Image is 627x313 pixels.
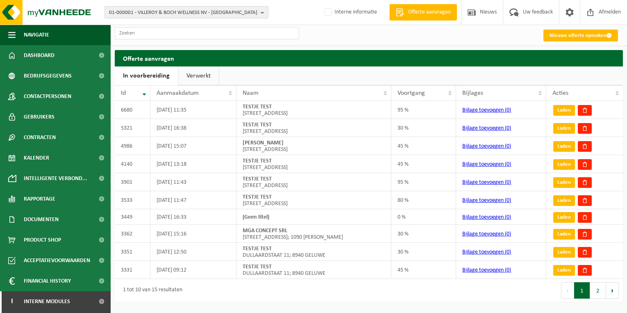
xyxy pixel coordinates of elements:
td: 6680 [115,101,150,119]
td: [DATE] 15:07 [150,137,236,155]
input: Zoeken [115,27,299,39]
td: [STREET_ADDRESS] [236,155,392,173]
a: Laden [553,105,575,116]
td: 30 % [391,225,456,243]
td: 95 % [391,173,456,191]
span: 0 [507,197,509,203]
a: Bijlage toevoegen (0) [462,161,511,167]
td: 45 % [391,155,456,173]
td: [STREET_ADDRESS] [236,137,392,155]
td: 3901 [115,173,150,191]
a: Laden [553,229,575,240]
a: In voorbereiding [115,66,178,85]
a: Bijlage toevoegen (0) [462,231,511,237]
button: Next [606,282,619,299]
span: Rapportage [24,189,55,209]
a: Bijlage toevoegen (0) [462,249,511,255]
td: 3362 [115,225,150,243]
strong: MGA CONCEPT SRL [243,228,287,234]
td: 4986 [115,137,150,155]
span: Product Shop [24,230,61,250]
strong: TESTJE TEST [243,158,272,164]
strong: TESTJE TEST [243,104,272,110]
span: Contracten [24,127,56,148]
span: Naam [243,90,259,96]
strong: TESTJE TEST [243,122,272,128]
td: [DATE] 11:35 [150,101,236,119]
a: Offerte aanvragen [389,4,457,21]
td: [STREET_ADDRESS] [236,173,392,191]
span: Acceptatievoorwaarden [24,250,90,271]
span: I [8,291,16,312]
strong: (Geen titel) [243,214,269,220]
span: 01-000001 - VILLEROY & BOCH WELLNESS NV - [GEOGRAPHIC_DATA] [109,7,257,19]
td: [STREET_ADDRESS]; 1090 [PERSON_NAME] [236,225,392,243]
a: Bijlage toevoegen (0) [462,267,511,273]
a: Bijlage toevoegen (0) [462,179,511,185]
a: Laden [553,212,575,223]
a: Bijlage toevoegen (0) [462,214,511,220]
td: 45 % [391,261,456,279]
td: 3331 [115,261,150,279]
span: 0 [507,179,509,185]
td: DULLAARDSTAAT 11; 8940 GELUWE [236,261,392,279]
h2: Offerte aanvragen [115,50,623,66]
span: 0 [507,214,509,220]
td: 3449 [115,209,150,225]
span: 0 [507,267,509,273]
td: [DATE] 11:43 [150,173,236,191]
span: Documenten [24,209,59,230]
button: 2 [590,282,606,299]
label: Interne informatie [323,6,377,18]
td: 95 % [391,101,456,119]
td: 5321 [115,119,150,137]
div: 1 tot 10 van 15 resultaten [119,283,182,298]
td: [DATE] 13:18 [150,155,236,173]
a: Laden [553,247,575,258]
span: Navigatie [24,25,49,45]
strong: [PERSON_NAME] [243,140,284,146]
span: Id [121,90,126,96]
td: [STREET_ADDRESS] [236,101,392,119]
button: 1 [574,282,590,299]
td: 3533 [115,191,150,209]
a: Bijlage toevoegen (0) [462,143,511,149]
a: Laden [553,265,575,276]
span: 0 [507,249,509,255]
span: 0 [507,231,509,237]
td: [STREET_ADDRESS] [236,191,392,209]
strong: TESTJE TEST [243,246,272,252]
td: [DATE] 09:12 [150,261,236,279]
td: 4140 [115,155,150,173]
a: Bijlage toevoegen (0) [462,125,511,131]
span: 0 [507,107,509,113]
span: Offerte aanvragen [406,8,453,16]
td: [DATE] 16:33 [150,209,236,225]
a: Bijlage toevoegen (0) [462,107,511,113]
td: 30 % [391,243,456,261]
span: Interne modules [24,291,70,312]
td: 0 % [391,209,456,225]
td: 30 % [391,119,456,137]
span: 0 [507,125,509,131]
a: Nieuwe offerte opmaken [543,30,618,41]
button: 01-000001 - VILLEROY & BOCH WELLNESS NV - [GEOGRAPHIC_DATA] [104,6,268,18]
span: Intelligente verbond... [24,168,87,189]
a: Bijlage toevoegen (0) [462,197,511,203]
td: DULLAARDSTAAT 11; 8940 GELUWE [236,243,392,261]
a: Laden [553,159,575,170]
span: Dashboard [24,45,55,66]
td: [DATE] 11:47 [150,191,236,209]
span: Contactpersonen [24,86,71,107]
strong: TESTJE TEST [243,264,272,270]
span: Kalender [24,148,49,168]
span: Aanmaakdatum [157,90,199,96]
a: Laden [553,123,575,134]
td: [DATE] 16:38 [150,119,236,137]
span: Voortgang [398,90,425,96]
button: Previous [561,282,574,299]
a: Laden [553,141,575,152]
td: 3351 [115,243,150,261]
td: 80 % [391,191,456,209]
span: 0 [507,143,509,149]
